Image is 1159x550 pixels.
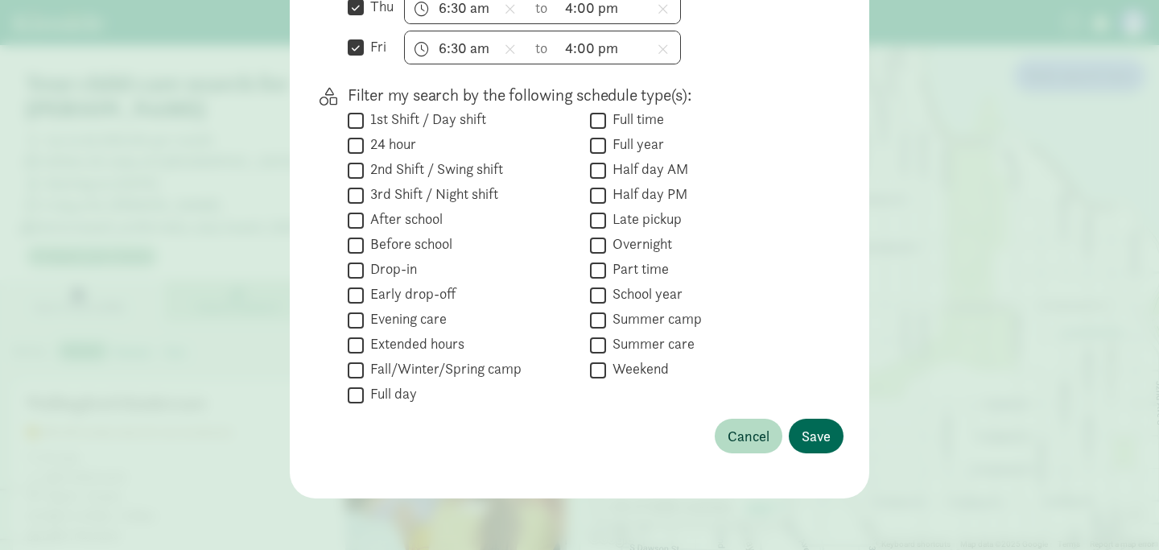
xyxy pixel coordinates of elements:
label: 24 hour [364,134,416,154]
label: Late pickup [606,209,682,229]
label: Fall/Winter/Spring camp [364,359,522,378]
label: 2nd Shift / Swing shift [364,159,503,179]
label: Drop-in [364,259,417,279]
span: Cancel [728,425,769,447]
span: Save [802,425,831,447]
label: Before school [364,234,452,254]
button: Save [789,419,843,453]
label: Part time [606,259,669,279]
label: Summer camp [606,309,702,329]
label: Weekend [606,359,669,378]
label: Half day AM [606,159,688,179]
label: fri [364,37,386,56]
label: Summer care [606,334,695,354]
label: 3rd Shift / Night shift [364,184,498,204]
label: Early drop-off [364,284,456,304]
input: 7:00 am [405,31,527,64]
label: School year [606,284,683,304]
label: Full time [606,110,664,129]
label: Evening care [364,309,447,329]
span: to [535,37,550,59]
label: Full day [364,384,417,403]
label: Full year [606,134,664,154]
label: 1st Shift / Day shift [364,110,486,129]
label: After school [364,209,443,229]
label: Extended hours [364,334,464,354]
label: Half day PM [606,184,687,204]
input: 5:00 pm [558,31,680,64]
button: Cancel [715,419,782,453]
label: Overnight [606,234,672,254]
p: Filter my search by the following schedule type(s): [348,84,818,106]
